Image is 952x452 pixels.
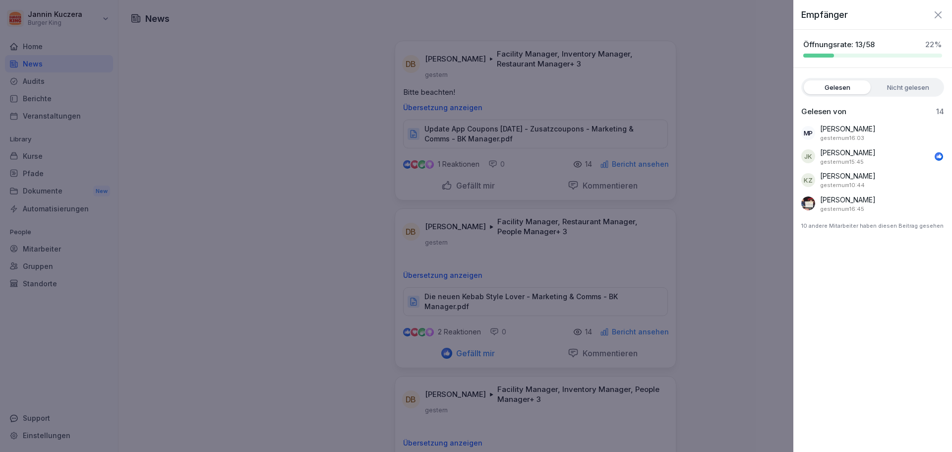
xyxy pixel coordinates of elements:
[820,181,865,190] p: 10. September 2025 um 10:44
[875,80,942,94] label: Nicht gelesen
[820,124,876,134] p: [PERSON_NAME]
[803,40,875,50] p: Öffnungsrate: 13/58
[801,218,944,234] p: 10 andere Mitarbeiter haben diesen Beitrag gesehen
[820,158,864,166] p: 10. September 2025 um 15:45
[801,8,848,21] p: Empfänger
[801,107,846,117] p: Gelesen von
[820,134,864,142] p: 10. September 2025 um 16:03
[820,194,876,205] p: [PERSON_NAME]
[935,152,943,160] img: like
[804,80,871,94] label: Gelesen
[820,171,876,181] p: [PERSON_NAME]
[820,147,876,158] p: [PERSON_NAME]
[925,40,942,50] p: 22 %
[936,107,944,117] p: 14
[801,173,815,187] div: KZ
[801,126,815,140] div: MP
[820,205,864,213] p: 10. September 2025 um 16:45
[801,196,815,210] img: ub37hjqnkufeo164u8jpbnwz.png
[801,149,815,163] div: JK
